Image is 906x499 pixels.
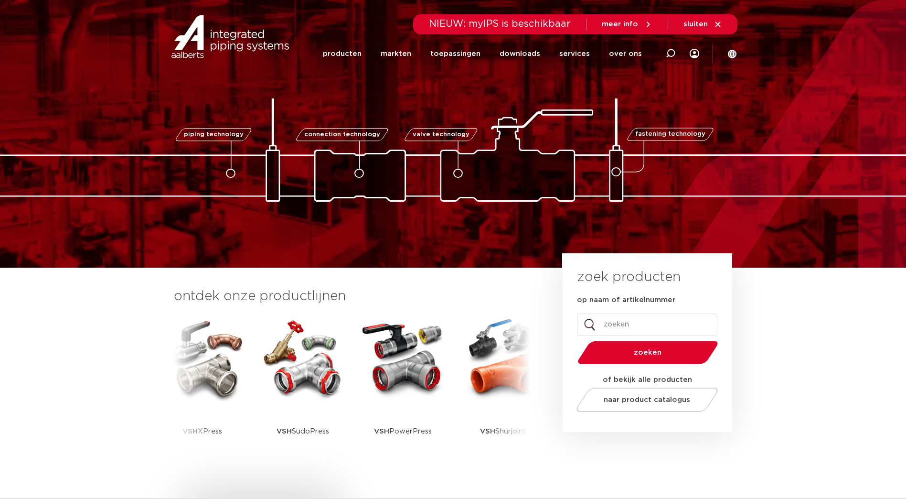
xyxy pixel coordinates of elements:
[603,376,692,383] strong: of bekijk alle producten
[381,34,411,73] a: markten
[260,315,346,461] a: VSHSudoPress
[413,131,469,138] span: valve technology
[602,21,638,28] span: meer info
[374,428,389,435] strong: VSH
[609,34,642,73] a: over ons
[683,21,708,28] span: sluiten
[577,268,681,287] h3: zoek producten
[480,401,526,461] p: Shurjoint
[635,131,705,138] span: fastening technology
[480,428,495,435] strong: VSH
[574,388,720,412] a: naar product catalogus
[602,349,693,356] span: zoeken
[174,287,530,306] h3: ontdek onze productlijnen
[360,315,446,461] a: VSHPowerPress
[602,20,652,29] a: meer info
[277,428,292,435] strong: VSH
[277,401,329,461] p: SudoPress
[323,34,642,73] nav: Menu
[304,131,380,138] span: connection technology
[182,401,222,461] p: XPress
[604,396,690,403] span: naar product catalogus
[323,34,362,73] a: producten
[374,401,432,461] p: PowerPress
[182,428,198,435] strong: VSH
[184,131,244,138] span: piping technology
[690,34,699,73] div: my IPS
[430,34,480,73] a: toepassingen
[429,19,571,29] span: NIEUW: myIPS is beschikbaar
[683,20,722,29] a: sluiten
[559,34,590,73] a: services
[577,314,717,336] input: zoeken
[500,34,540,73] a: downloads
[577,295,675,305] label: op naam of artikelnummer
[160,315,245,461] a: VSHXPress
[460,315,546,461] a: VSHShurjoint
[574,340,722,365] button: zoeken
